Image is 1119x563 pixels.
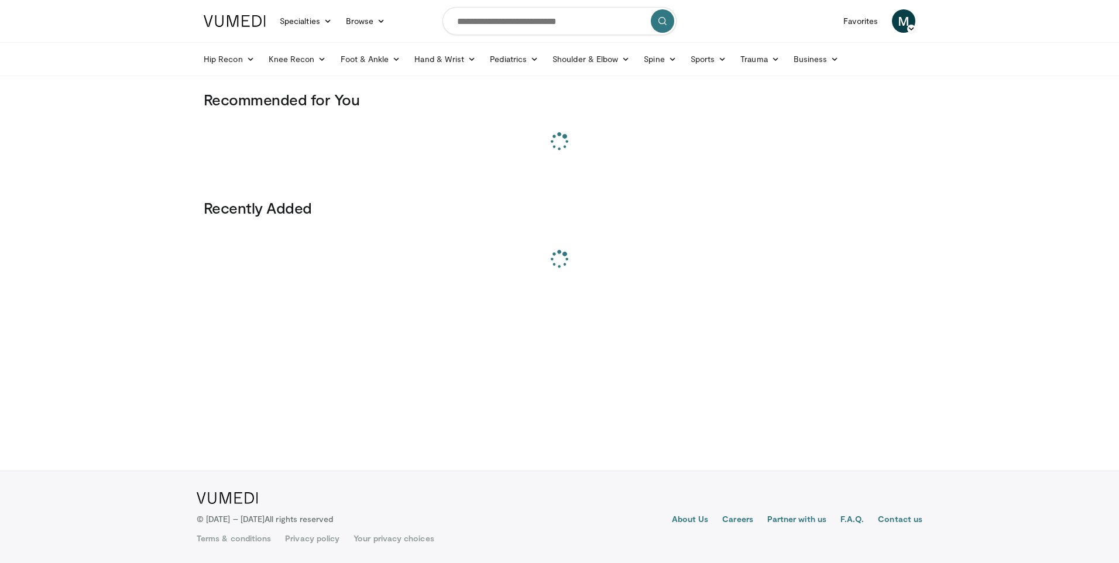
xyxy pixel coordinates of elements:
a: Favorites [836,9,885,33]
a: Sports [684,47,734,71]
a: Hip Recon [197,47,262,71]
a: F.A.Q. [840,513,864,527]
a: Contact us [878,513,922,527]
a: About Us [672,513,709,527]
input: Search topics, interventions [442,7,677,35]
a: Specialties [273,9,339,33]
a: Privacy policy [285,533,339,544]
img: VuMedi Logo [197,492,258,504]
a: Your privacy choices [353,533,434,544]
a: Foot & Ankle [334,47,408,71]
a: Spine [637,47,683,71]
a: Terms & conditions [197,533,271,544]
a: Business [787,47,846,71]
a: Knee Recon [262,47,334,71]
p: © [DATE] – [DATE] [197,513,334,525]
a: Careers [722,513,753,527]
a: Partner with us [767,513,826,527]
a: Browse [339,9,393,33]
a: M [892,9,915,33]
a: Shoulder & Elbow [545,47,637,71]
img: VuMedi Logo [204,15,266,27]
h3: Recently Added [204,198,915,217]
h3: Recommended for You [204,90,915,109]
a: Pediatrics [483,47,545,71]
a: Trauma [733,47,787,71]
span: All rights reserved [265,514,333,524]
a: Hand & Wrist [407,47,483,71]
